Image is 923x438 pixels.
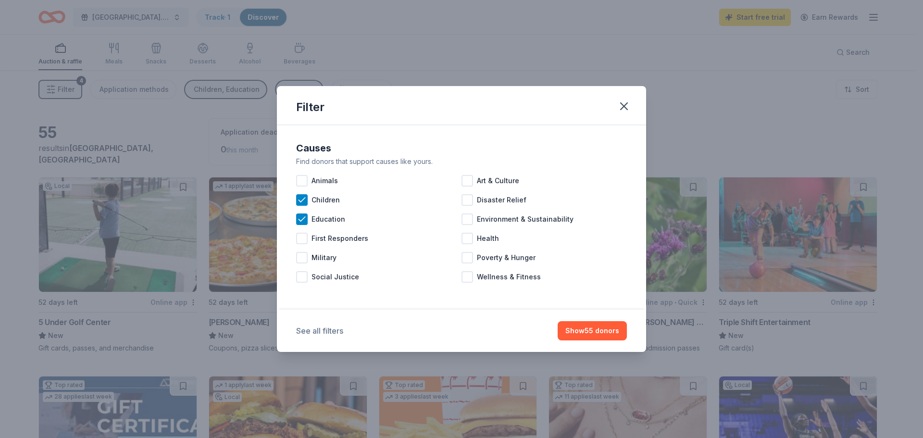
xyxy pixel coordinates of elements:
[312,175,338,187] span: Animals
[477,233,499,244] span: Health
[312,252,337,263] span: Military
[296,100,324,115] div: Filter
[477,213,574,225] span: Environment & Sustainability
[558,321,627,340] button: Show55 donors
[477,175,519,187] span: Art & Culture
[477,194,526,206] span: Disaster Relief
[312,271,359,283] span: Social Justice
[477,252,536,263] span: Poverty & Hunger
[296,140,627,156] div: Causes
[312,213,345,225] span: Education
[477,271,541,283] span: Wellness & Fitness
[296,156,627,167] div: Find donors that support causes like yours.
[312,233,368,244] span: First Responders
[312,194,340,206] span: Children
[296,325,343,337] button: See all filters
